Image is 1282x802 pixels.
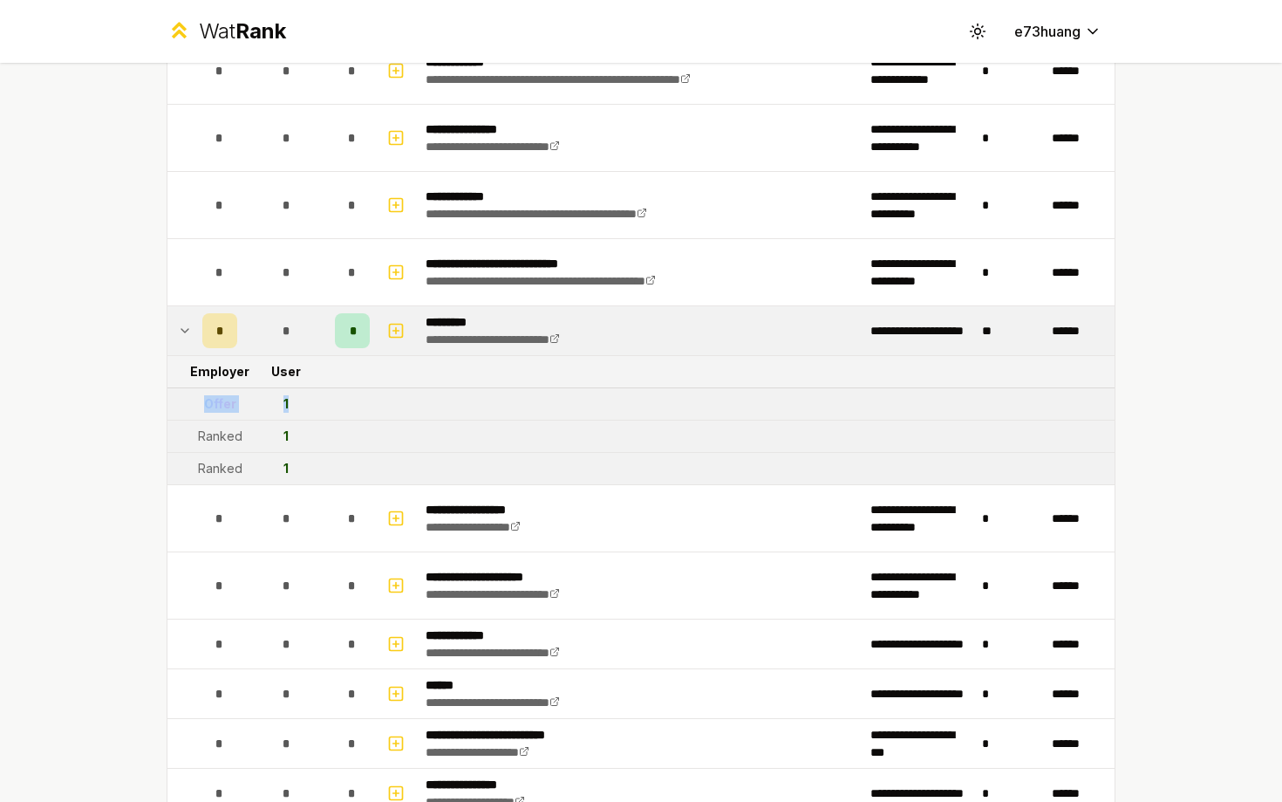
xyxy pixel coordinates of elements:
div: Offer [204,395,236,413]
a: WatRank [167,17,286,45]
span: Rank [235,18,286,44]
span: e73huang [1014,21,1081,42]
div: 1 [283,428,289,445]
div: Ranked [198,460,242,477]
div: Wat [199,17,286,45]
div: 1 [283,395,289,413]
td: Employer [195,356,244,387]
td: User [244,356,328,387]
div: 1 [283,460,289,477]
div: Ranked [198,428,242,445]
button: e73huang [1000,16,1115,47]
